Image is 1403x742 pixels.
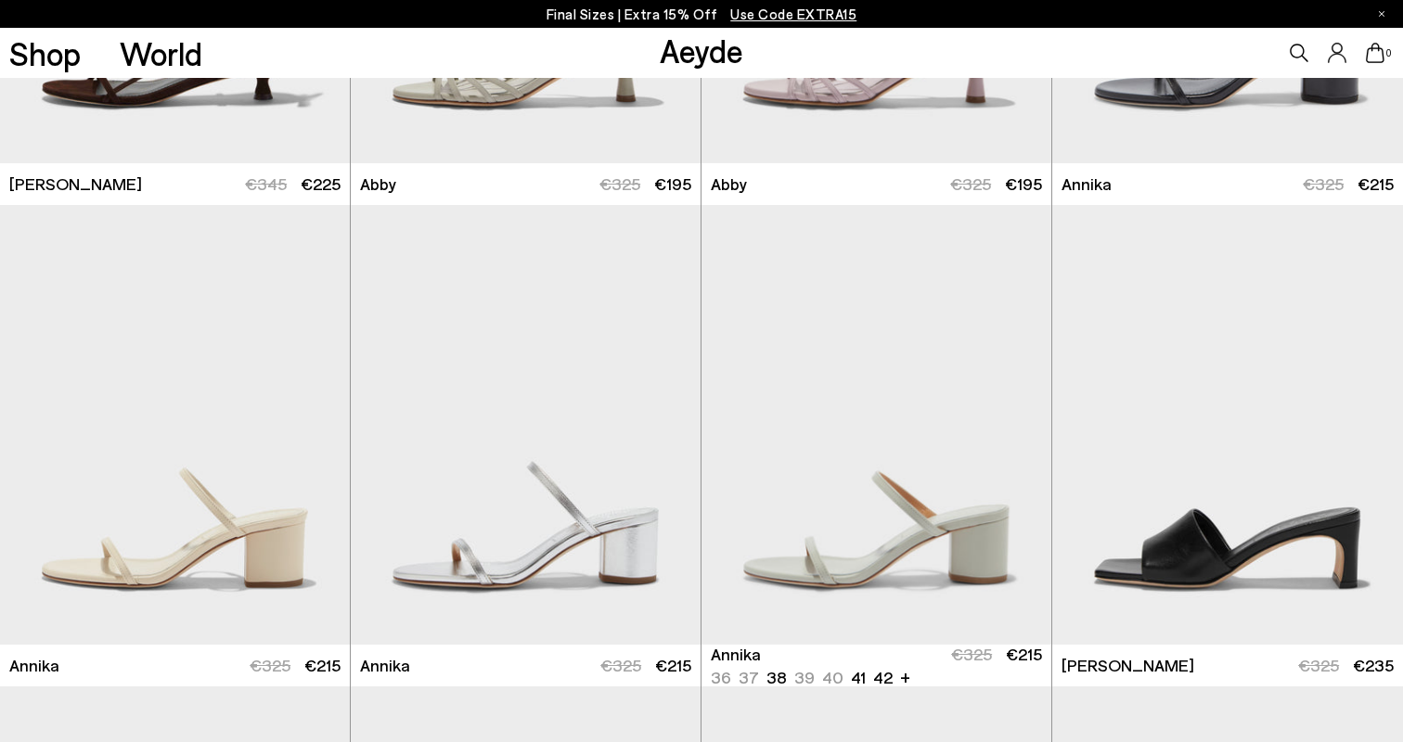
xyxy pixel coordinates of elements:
[351,645,701,686] a: Annika €325 €215
[1062,173,1112,196] span: Annika
[304,655,341,675] span: €215
[951,644,992,664] span: €325
[1358,173,1394,194] span: €215
[360,173,396,196] span: Abby
[873,666,893,689] li: 42
[660,31,743,70] a: Aeyde
[1062,654,1194,677] span: [PERSON_NAME]
[900,664,910,689] li: +
[245,173,287,194] span: €345
[1384,48,1394,58] span: 0
[1366,43,1384,63] a: 0
[1052,163,1403,205] a: Annika €325 €215
[1006,644,1042,664] span: €215
[1353,655,1394,675] span: €235
[547,3,857,26] p: Final Sizes | Extra 15% Off
[766,666,787,689] li: 38
[9,173,142,196] span: [PERSON_NAME]
[701,645,1051,686] a: Annika 36 37 38 39 40 41 42 + €325 €215
[1303,173,1344,194] span: €325
[1298,655,1339,675] span: €325
[654,173,691,194] span: €195
[701,205,1051,645] img: Annika Leather Sandals
[9,37,81,70] a: Shop
[701,205,1051,645] div: 1 / 6
[701,163,1051,205] a: Abby €325 €195
[950,173,991,194] span: €325
[851,666,866,689] li: 41
[351,163,701,205] a: Abby €325 €195
[9,654,59,677] span: Annika
[1052,645,1403,686] a: [PERSON_NAME] €325 €235
[599,173,640,194] span: €325
[301,173,341,194] span: €225
[600,655,641,675] span: €325
[711,173,747,196] span: Abby
[701,205,1051,645] a: Next slide Previous slide
[351,205,701,645] img: Annika Leather Sandals
[120,37,202,70] a: World
[360,654,410,677] span: Annika
[1052,205,1403,645] img: Jeanie Leather Sandals
[655,655,691,675] span: €215
[711,666,887,689] ul: variant
[711,643,761,666] span: Annika
[250,655,290,675] span: €325
[730,6,856,22] span: Navigate to /collections/ss25-final-sizes
[1005,173,1042,194] span: €195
